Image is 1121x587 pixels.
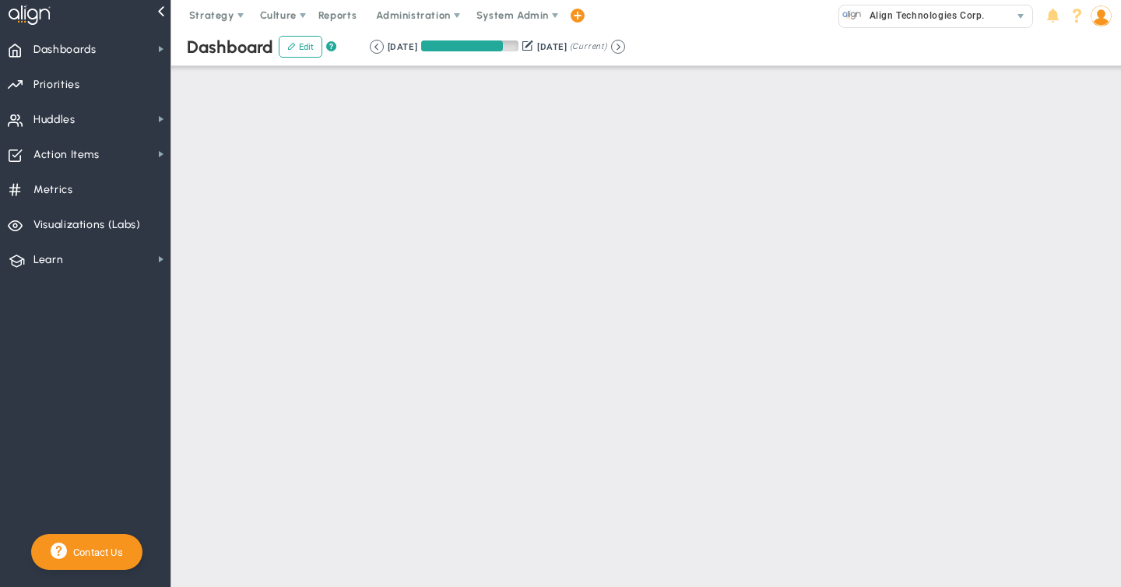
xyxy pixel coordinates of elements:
span: Visualizations (Labs) [33,209,141,241]
span: Dashboards [33,33,97,66]
img: 10991.Company.photo [842,5,862,25]
span: Dashboard [187,37,273,58]
span: Huddles [33,104,76,136]
span: select [1010,5,1032,27]
span: Administration [376,9,450,21]
div: [DATE] [388,40,417,54]
button: Go to previous period [370,40,384,54]
span: Priorities [33,69,80,101]
button: Go to next period [611,40,625,54]
span: Learn [33,244,63,276]
span: Action Items [33,139,100,171]
span: (Current) [570,40,607,54]
span: Align Technologies Corp. [862,5,985,26]
div: [DATE] [537,40,567,54]
span: Contact Us [67,547,123,558]
span: Strategy [189,9,234,21]
span: Culture [260,9,297,21]
span: Metrics [33,174,73,206]
img: 50249.Person.photo [1091,5,1112,26]
div: Period Progress: 84% Day 77 of 91 with 14 remaining. [421,40,518,51]
span: System Admin [476,9,549,21]
button: Edit [279,36,322,58]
